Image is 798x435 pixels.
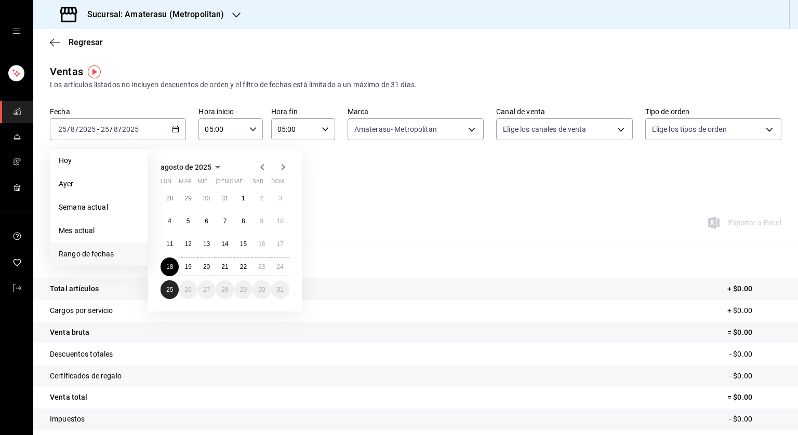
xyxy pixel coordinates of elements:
button: 12 de agosto de 2025 [179,235,197,253]
button: 17 de agosto de 2025 [271,235,289,253]
abbr: 28 de julio de 2025 [166,195,173,202]
button: open drawer [12,27,21,35]
span: Ayer [59,179,139,189]
span: agosto de 2025 [161,163,211,171]
button: 31 de agosto de 2025 [271,280,289,299]
button: 5 de agosto de 2025 [179,212,197,230]
span: Semana actual [59,202,139,213]
label: Fecha [50,108,186,115]
abbr: 24 de agosto de 2025 [277,263,284,270]
span: Elige los canales de venta [503,124,586,134]
abbr: 7 de agosto de 2025 [223,217,227,225]
p: + $0.00 [727,305,781,316]
input: -- [70,125,75,133]
abbr: jueves [216,178,277,189]
abbr: 13 de agosto de 2025 [203,240,210,248]
button: 6 de agosto de 2025 [197,212,216,230]
span: / [110,125,113,133]
button: 18 de agosto de 2025 [161,257,179,276]
span: Amaterasu- Metropolitan [354,124,437,134]
input: ---- [122,125,139,133]
span: Hoy [59,155,139,166]
abbr: 11 de agosto de 2025 [166,240,173,248]
button: 28 de agosto de 2025 [216,280,234,299]
abbr: 10 de agosto de 2025 [277,217,284,225]
p: Total artículos [50,283,99,294]
abbr: 22 de agosto de 2025 [240,263,247,270]
abbr: 1 de agosto de 2025 [242,195,245,202]
abbr: 20 de agosto de 2025 [203,263,210,270]
button: 11 de agosto de 2025 [161,235,179,253]
abbr: miércoles [197,178,207,189]
span: / [67,125,70,133]
button: agosto de 2025 [161,161,224,173]
button: 25 de agosto de 2025 [161,280,179,299]
abbr: 15 de agosto de 2025 [240,240,247,248]
h3: Sucursal: Amaterasu (Metropolitan) [79,8,224,21]
abbr: 18 de agosto de 2025 [166,263,173,270]
button: 31 de julio de 2025 [216,189,234,208]
abbr: 14 de agosto de 2025 [221,240,228,248]
p: - $0.00 [729,349,781,360]
label: Marca [348,108,484,115]
label: Tipo de orden [645,108,781,115]
abbr: 30 de julio de 2025 [203,195,210,202]
abbr: 30 de agosto de 2025 [258,286,265,293]
button: 24 de agosto de 2025 [271,257,289,276]
button: 15 de agosto de 2025 [234,235,252,253]
button: 9 de agosto de 2025 [252,212,271,230]
span: / [75,125,78,133]
button: 30 de agosto de 2025 [252,280,271,299]
p: - $0.00 [729,371,781,382]
span: Regresar [69,37,103,47]
button: 26 de agosto de 2025 [179,280,197,299]
button: 4 de agosto de 2025 [161,212,179,230]
input: -- [58,125,67,133]
span: Rango de fechas [59,249,139,260]
button: Regresar [50,37,103,47]
abbr: 2 de agosto de 2025 [260,195,263,202]
abbr: domingo [271,178,284,189]
p: = $0.00 [727,392,781,403]
p: + $0.00 [727,283,781,294]
p: Venta total [50,392,87,403]
abbr: 29 de agosto de 2025 [240,286,247,293]
button: 29 de agosto de 2025 [234,280,252,299]
span: Elige los tipos de orden [652,124,727,134]
label: Canal de venta [496,108,632,115]
button: 19 de agosto de 2025 [179,257,197,276]
p: Descuentos totales [50,349,113,360]
button: 1 de agosto de 2025 [234,189,252,208]
abbr: 8 de agosto de 2025 [242,217,245,225]
button: 22 de agosto de 2025 [234,257,252,276]
abbr: 6 de agosto de 2025 [205,217,208,225]
span: Mes actual [59,225,139,236]
abbr: 23 de agosto de 2025 [258,263,265,270]
abbr: 28 de agosto de 2025 [221,286,228,293]
abbr: 17 de agosto de 2025 [277,240,284,248]
input: -- [113,125,118,133]
abbr: 5 de agosto de 2025 [187,217,190,225]
abbr: 31 de agosto de 2025 [277,286,284,293]
button: 10 de agosto de 2025 [271,212,289,230]
span: - [97,125,99,133]
button: 7 de agosto de 2025 [216,212,234,230]
abbr: 12 de agosto de 2025 [184,240,191,248]
button: 27 de agosto de 2025 [197,280,216,299]
abbr: 3 de agosto de 2025 [278,195,282,202]
abbr: 31 de julio de 2025 [221,195,228,202]
p: - $0.00 [729,414,781,425]
abbr: 16 de agosto de 2025 [258,240,265,248]
img: Tooltip marker [88,65,101,78]
p: Impuestos [50,414,85,425]
abbr: 29 de julio de 2025 [184,195,191,202]
span: / [118,125,122,133]
abbr: 19 de agosto de 2025 [184,263,191,270]
p: Cargos por servicio [50,305,113,316]
label: Hora fin [271,108,335,115]
button: 14 de agosto de 2025 [216,235,234,253]
button: 29 de julio de 2025 [179,189,197,208]
button: 21 de agosto de 2025 [216,257,234,276]
p: Certificados de regalo [50,371,122,382]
